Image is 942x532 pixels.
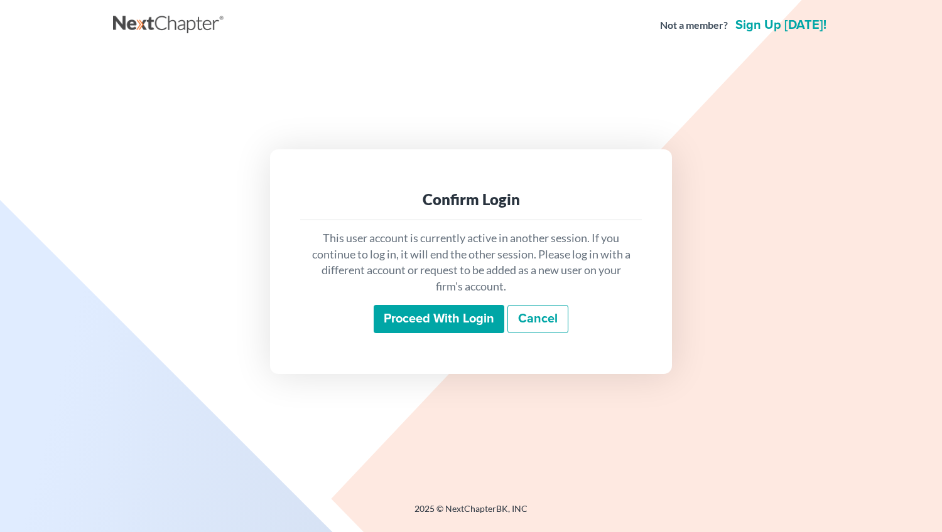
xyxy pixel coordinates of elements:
[733,19,829,31] a: Sign up [DATE]!
[310,230,632,295] p: This user account is currently active in another session. If you continue to log in, it will end ...
[660,18,728,33] strong: Not a member?
[310,189,632,210] div: Confirm Login
[374,305,504,334] input: Proceed with login
[113,503,829,525] div: 2025 © NextChapterBK, INC
[507,305,568,334] a: Cancel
